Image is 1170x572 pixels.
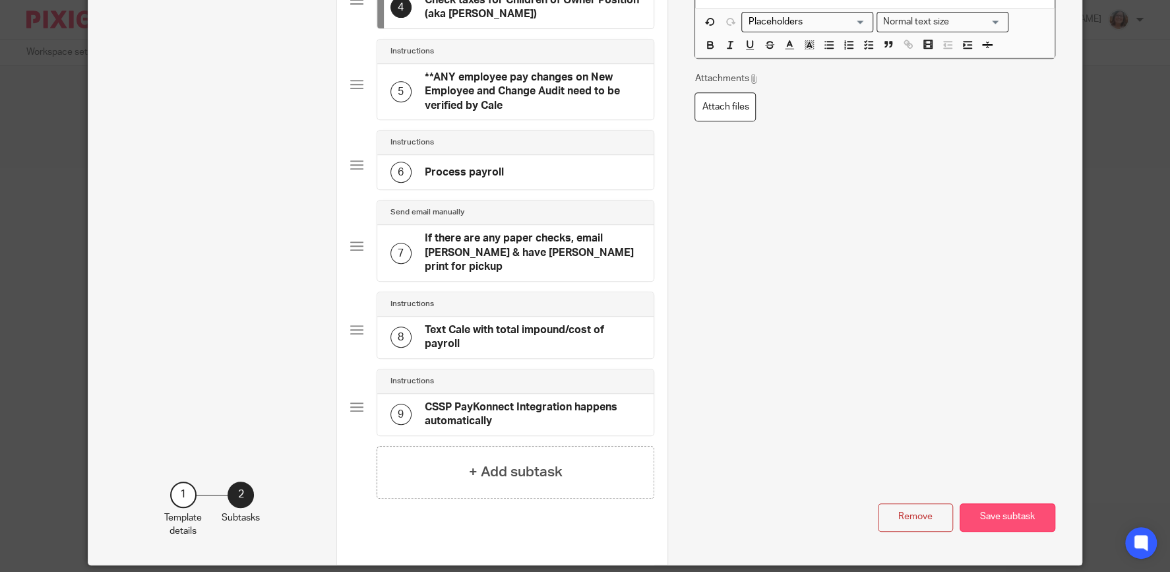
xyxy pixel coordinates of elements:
[390,376,434,387] h4: Instructions
[425,71,641,113] h4: **ANY employee pay changes on New Employee and Change Audit need to be verified by Cale
[953,15,1001,29] input: Search for option
[170,482,197,508] div: 1
[878,503,953,532] button: Remove
[222,511,260,524] p: Subtasks
[694,92,756,122] label: Attach files
[390,404,412,425] div: 9
[425,400,641,429] h4: CSSP PayKonnect Integration happens automatically
[390,299,434,309] h4: Instructions
[390,46,434,57] h4: Instructions
[468,462,562,482] h4: + Add subtask
[390,327,412,348] div: 8
[880,15,952,29] span: Normal text size
[694,72,758,85] p: Attachments
[164,511,202,538] p: Template details
[425,232,641,274] h4: If there are any paper checks, email [PERSON_NAME] & have [PERSON_NAME] print for pickup
[741,12,873,32] div: Placeholders
[425,323,641,352] h4: Text Cale with total impound/cost of payroll
[390,207,464,218] h4: Send email manually
[390,162,412,183] div: 6
[960,503,1055,532] button: Save subtask
[877,12,1008,32] div: Text styles
[743,15,865,29] input: Search for option
[877,12,1008,32] div: Search for option
[228,482,254,508] div: 2
[425,166,504,179] h4: Process payroll
[741,12,873,32] div: Search for option
[390,243,412,264] div: 7
[390,81,412,102] div: 5
[390,137,434,148] h4: Instructions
